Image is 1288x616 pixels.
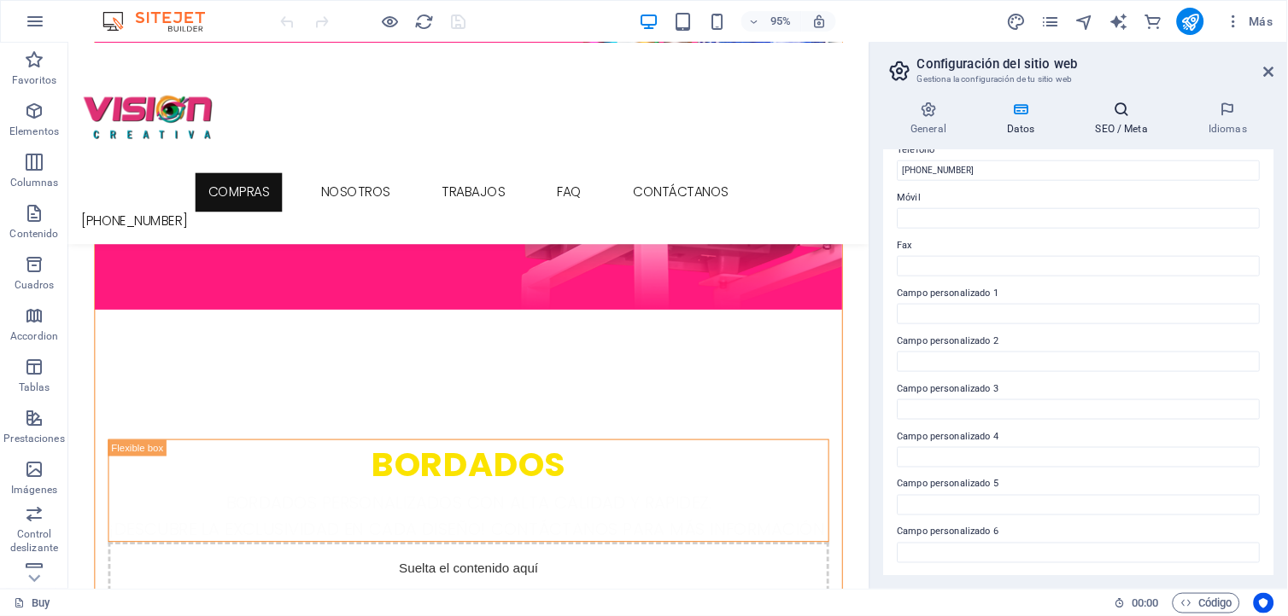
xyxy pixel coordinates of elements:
i: Al redimensionar, ajustar el nivel de zoom automáticamente para ajustarse al dispositivo elegido. [811,14,827,29]
a: Haz clic para cancelar la selección y doble clic para abrir páginas [14,593,50,613]
p: Imágenes [11,483,57,497]
i: Publicar [1181,12,1201,32]
h4: General [884,101,981,137]
p: Contenido [9,227,58,241]
i: Volver a cargar página [415,12,435,32]
button: design [1006,11,1027,32]
span: : [1145,596,1147,609]
label: Fax [898,235,1261,256]
h4: SEO / Meta [1069,101,1182,137]
button: publish [1177,8,1204,35]
button: Código [1173,593,1240,613]
h6: Tiempo de la sesión [1115,593,1160,613]
label: Campo personalizado 3 [898,379,1261,399]
p: Favoritos [12,73,56,87]
h6: 95% [767,11,794,32]
label: Teléfono [898,140,1261,160]
p: Prestaciones [3,432,64,445]
p: Cuadros [15,278,55,292]
button: Usercentrics [1254,593,1274,613]
span: 00 00 [1133,593,1159,613]
h4: Idiomas [1182,101,1274,137]
button: navigator [1074,11,1095,32]
i: Comercio [1144,12,1163,32]
h2: Configuración del sitio web [917,56,1274,72]
button: Más [1218,8,1280,35]
button: 95% [741,11,802,32]
label: Campo personalizado 4 [898,427,1261,447]
label: Campo personalizado 2 [898,331,1261,352]
label: Campo personalizado 5 [898,474,1261,495]
i: Páginas (Ctrl+Alt+S) [1041,12,1061,32]
label: Campo personalizado 6 [898,522,1261,543]
p: Elementos [9,125,59,138]
span: Código [1180,593,1232,613]
img: Editor Logo [98,11,226,32]
h3: Gestiona la configuración de tu sitio web [917,72,1240,87]
button: pages [1040,11,1061,32]
h4: Datos [981,101,1069,137]
i: AI Writer [1109,12,1129,32]
button: Haz clic para salir del modo de previsualización y seguir editando [380,11,401,32]
button: reload [414,11,435,32]
p: Tablas [19,381,50,394]
i: Navegador [1075,12,1095,32]
p: Accordion [10,329,58,343]
p: Columnas [10,176,59,189]
button: text_generator [1109,11,1129,32]
label: Campo personalizado 1 [898,283,1261,304]
span: Más [1225,13,1273,30]
label: Móvil [898,188,1261,208]
button: commerce [1143,11,1163,32]
i: Diseño (Ctrl+Alt+Y) [1007,12,1027,32]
